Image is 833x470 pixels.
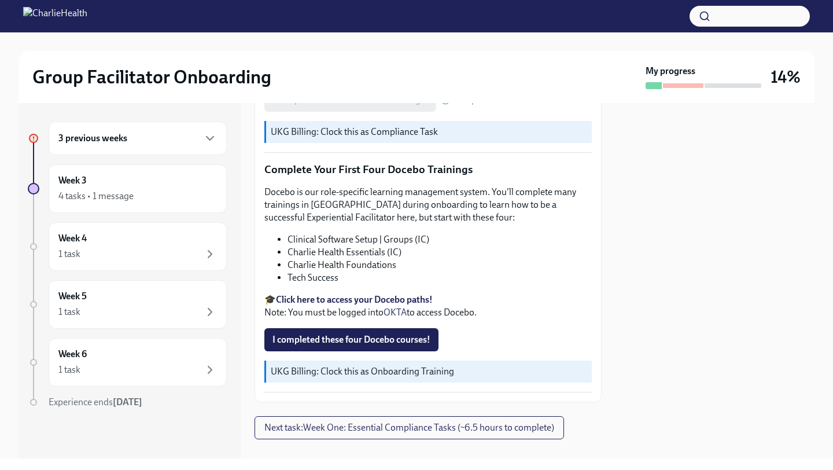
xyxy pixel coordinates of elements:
div: 3 previous weeks [49,122,227,155]
h6: Week 4 [58,232,87,245]
p: UKG Billing: Clock this as Compliance Task [271,126,587,138]
div: 4 tasks • 1 message [58,190,134,203]
h6: Week 3 [58,174,87,187]
li: Tech Success [288,271,592,284]
h3: 14% [771,67,801,87]
h2: Group Facilitator Onboarding [32,65,271,89]
p: Complete Your First Four Docebo Trainings [264,162,592,177]
button: I completed these four Docebo courses! [264,328,438,351]
li: Charlie Health Foundations [288,259,592,271]
li: Charlie Health Essentials (IC) [288,246,592,259]
span: Completed [452,96,496,105]
a: Week 41 task [28,222,227,271]
li: Clinical Software Setup | Groups (IC) [288,233,592,246]
span: Experience ends [49,396,142,407]
img: CharlieHealth [23,7,87,25]
div: 1 task [58,306,80,318]
h6: 3 previous weeks [58,132,127,145]
button: Next task:Week One: Essential Compliance Tasks (~6.5 hours to complete) [255,416,564,439]
p: Docebo is our role-specific learning management system. You'll complete many trainings in [GEOGRA... [264,186,592,224]
a: Week 51 task [28,280,227,329]
h6: Week 6 [58,348,87,361]
h6: Week 5 [58,290,87,303]
p: UKG Billing: Clock this as Onboarding Training [271,365,587,378]
strong: My progress [646,65,695,78]
span: I completed these four Docebo courses! [272,334,430,346]
span: Next task : Week One: Essential Compliance Tasks (~6.5 hours to complete) [264,422,554,434]
a: Week 61 task [28,338,227,387]
p: 🎓 Note: You must be logged into to access Docebo. [264,293,592,319]
div: 1 task [58,248,80,260]
a: Week 34 tasks • 1 message [28,164,227,213]
a: OKTA [384,307,407,318]
strong: [DATE] [113,396,142,407]
div: 1 task [58,363,80,376]
a: Click here to access your Docebo paths! [276,294,433,305]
